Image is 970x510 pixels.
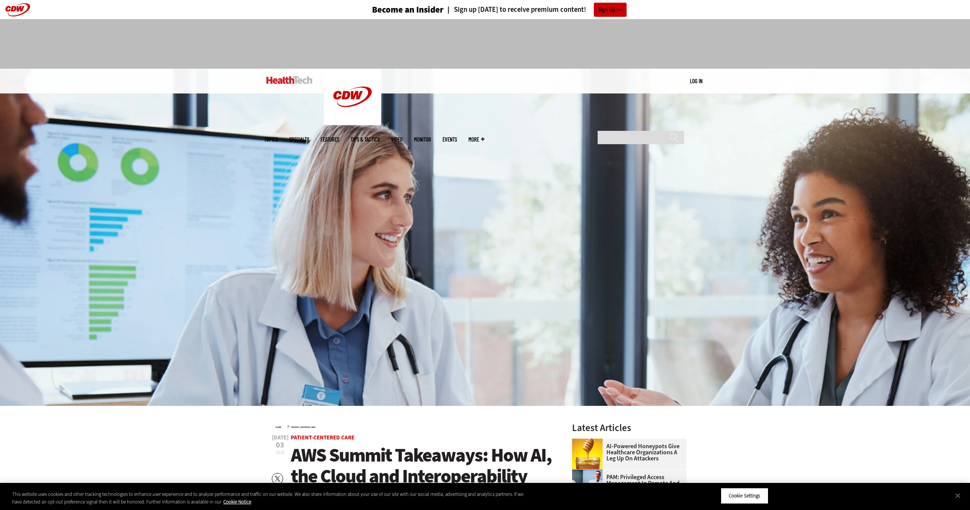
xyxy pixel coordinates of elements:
iframe: advertisement [346,27,624,61]
span: Topics [264,137,278,142]
span: 2025 [276,449,285,455]
div: User menu [690,77,702,85]
span: More [468,137,484,142]
a: PAM: Privileged Access Management in Remote and Hybrid Healthcare Work [572,474,682,492]
h3: Latest Articles [572,423,686,433]
a: jar of honey with a honey dipper [572,439,606,445]
span: AWS Summit Takeaways: How AI, the Cloud and Interoperability Center the Patient [291,442,552,510]
a: Become an Insider [343,5,444,14]
a: MonITor [414,137,431,142]
a: More information about your privacy [223,499,251,505]
span: 03 [272,441,289,449]
a: Home [276,426,281,429]
img: jar of honey with a honey dipper [572,439,603,469]
div: This website uses cookies and other tracking technologies to enhance user experience and to analy... [12,491,534,505]
a: Patient-Centered Care [291,426,316,429]
a: Sign up [DATE] to receive premium content! [444,6,586,13]
img: Home [324,69,381,125]
a: Log in [690,77,702,84]
a: remote call with care team [572,470,606,476]
a: Events [443,137,457,142]
a: Video [391,137,402,142]
a: CDW [324,119,381,127]
span: Specialty [289,137,309,142]
img: Home [266,76,313,84]
a: Patient-Centered Care [291,434,354,441]
a: Tips & Tactics [351,137,380,142]
button: Cookie Settings [721,488,768,504]
a: AI-Powered Honeypots Give Healthcare Organizations a Leg Up on Attackers [572,443,682,462]
a: Features [321,137,339,142]
h3: Become an Insider [372,5,444,14]
div: » [276,423,552,429]
span: [DATE] [272,435,289,441]
button: Close [949,487,966,504]
a: Sign Up [594,3,627,17]
img: remote call with care team [572,470,603,500]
